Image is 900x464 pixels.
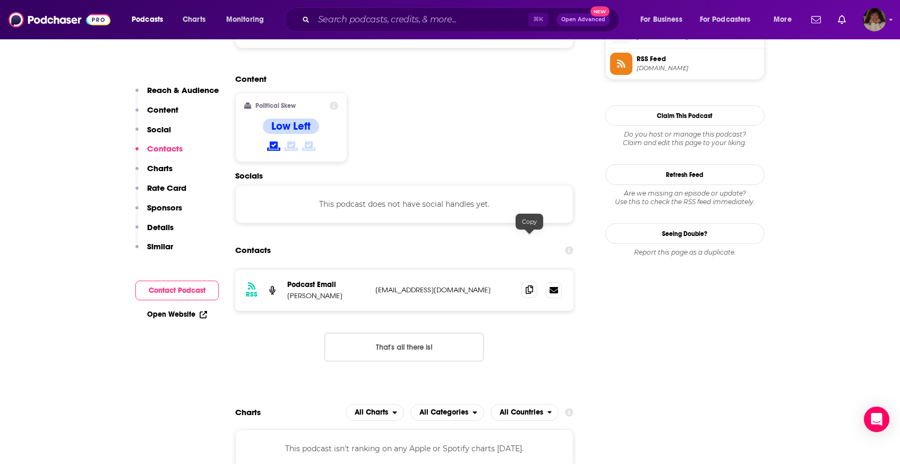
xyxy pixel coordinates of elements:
span: More [774,12,792,27]
div: Report this page as a duplicate. [605,248,765,257]
span: RSS Feed [637,54,760,64]
h3: RSS [246,290,258,299]
h2: Content [235,74,565,84]
button: Charts [135,163,173,183]
p: [EMAIL_ADDRESS][DOMAIN_NAME] [375,285,513,294]
p: Rate Card [147,183,186,193]
a: Show notifications dropdown [807,11,825,29]
p: Details [147,222,174,232]
img: User Profile [863,8,886,31]
button: Content [135,105,178,124]
button: Nothing here. [324,333,484,361]
span: Open Advanced [561,17,605,22]
button: Claim This Podcast [605,105,765,126]
button: Show profile menu [863,8,886,31]
a: Charts [176,11,212,28]
span: For Podcasters [700,12,751,27]
button: open menu [693,11,766,28]
p: Content [147,105,178,115]
span: Monitoring [226,12,264,27]
h4: Low Left [271,120,311,133]
div: Open Intercom Messenger [864,407,889,432]
button: Contact Podcast [135,281,219,300]
span: All Charts [355,409,388,416]
span: Charts [183,12,205,27]
button: open menu [124,11,177,28]
button: Reach & Audience [135,85,219,105]
span: ⌘ K [528,13,548,27]
input: Search podcasts, credits, & more... [314,11,528,28]
img: Podchaser - Follow, Share and Rate Podcasts [8,10,110,30]
div: Search podcasts, credits, & more... [295,7,629,32]
span: Podcasts [132,12,163,27]
button: open menu [219,11,278,28]
p: Similar [147,241,173,251]
button: Open AdvancedNew [556,13,610,26]
p: Social [147,124,171,134]
button: open menu [633,11,696,28]
button: open menu [346,404,404,421]
p: Reach & Audience [147,85,219,95]
h2: Categories [410,404,484,421]
h2: Charts [235,407,261,417]
p: Contacts [147,144,183,154]
p: [PERSON_NAME] [287,291,367,300]
span: omnycontent.com [637,64,760,72]
button: Details [135,222,174,242]
button: open menu [766,11,805,28]
button: Refresh Feed [605,164,765,185]
button: open menu [410,404,484,421]
span: For Business [640,12,682,27]
a: RSS Feed[DOMAIN_NAME] [610,53,760,75]
button: Sponsors [135,203,182,222]
button: Social [135,124,171,144]
h2: Political Skew [255,102,296,109]
p: Charts [147,163,173,173]
div: Are we missing an episode or update? Use this to check the RSS feed immediately. [605,189,765,206]
h2: Socials [235,171,574,181]
span: All Categories [419,409,468,416]
a: Show notifications dropdown [834,11,850,29]
span: All Countries [500,409,543,416]
a: Open Website [147,310,207,319]
button: Rate Card [135,183,186,203]
h2: Countries [491,404,559,421]
button: open menu [491,404,559,421]
h2: Contacts [235,240,271,260]
span: Logged in as angelport [863,8,886,31]
span: New [590,6,610,16]
p: Podcast Email [287,280,367,289]
a: Seeing Double? [605,223,765,244]
h2: Platforms [346,404,404,421]
button: Contacts [135,144,183,163]
button: Similar [135,241,173,261]
p: Sponsors [147,203,182,213]
span: Do you host or manage this podcast? [605,130,765,139]
div: Claim and edit this page to your liking. [605,130,765,147]
div: This podcast does not have social handles yet. [235,185,574,223]
div: Copy [516,214,543,230]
